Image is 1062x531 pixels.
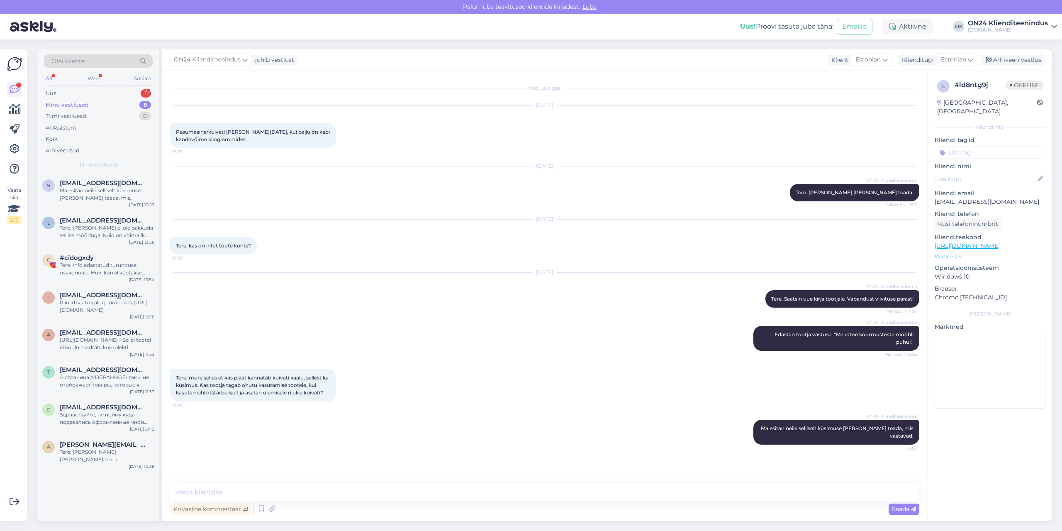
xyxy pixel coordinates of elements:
span: Nähtud ✓ 9:26 [886,202,917,208]
img: Askly Logo [7,56,22,72]
div: Kliendi info [935,123,1045,131]
span: t [47,369,50,375]
p: Kliendi telefon [935,210,1045,218]
div: Tere. [PERSON_NAME] ei ole pakkuda sellise mõõduga. Kuid on võimalik tellida erimõõdus madratsit ... [60,224,154,239]
p: Märkmed [935,323,1045,331]
div: juhib vestlust [252,56,294,64]
span: l [47,220,50,226]
div: [DATE] 11:53 [130,351,154,357]
div: [DATE] 11:37 [130,389,154,395]
div: Socials [132,73,153,84]
span: 15:23 [173,149,204,155]
p: Vaata edasi ... [935,253,1045,260]
p: Klienditeekond [935,233,1045,242]
p: Operatsioonisüsteem [935,264,1045,272]
div: [DATE] 21:12 [130,426,154,432]
span: c [47,257,51,263]
input: Lisa nimi [935,174,1036,184]
input: Lisa tag [935,146,1045,159]
div: Vestlus algas [170,84,919,92]
div: 8 [139,101,151,109]
a: [URL][DOMAIN_NAME] [935,242,1000,250]
div: Arhiveeri vestlus [981,54,1045,66]
div: OK [953,21,965,32]
p: Brauser [935,284,1045,293]
div: Vaata siia [7,186,22,224]
div: 1 [141,89,151,98]
span: 13:57 [886,445,917,451]
div: Klient [828,56,848,64]
div: [DATE] 12:18 [130,314,154,320]
span: n [46,182,51,188]
span: ON24 Klienditeenindus [174,55,241,64]
div: Riiulid saab eraldi juurde osta [URL][DOMAIN_NAME] [60,299,154,314]
p: Windows 10 [935,272,1045,281]
div: ON24 Klienditeenindus [968,20,1048,27]
span: Minu vestlused [80,161,117,169]
span: Tere, kas on infot toote kohta? [176,242,251,249]
span: ON24 Klienditeenindus [867,284,917,290]
div: [DATE] [170,162,919,170]
div: Privaatne kommentaar [170,504,251,515]
span: ON24 Klienditeenindus [867,177,917,184]
span: Nähtud ✓ 12:16 [886,351,917,357]
span: Offline [1006,81,1043,90]
a: ON24 Klienditeenindus[DOMAIN_NAME] [968,20,1057,33]
span: Otsi kliente [51,57,85,66]
div: Здравствуйте, не пойму куда подевались оформленные мной заказы. Один вроде должны привезти завтра... [60,411,154,426]
div: Klienditugi [899,56,934,64]
span: leanikavattsar@hotmail.com [60,217,146,224]
b: Uus! [740,22,756,30]
span: Tere. Saatsin uue kirja tootjale. Vabandust viivituse pärast! [771,296,913,302]
button: Emailid [837,19,872,34]
span: Ma esitan neile selliselt küsimuse [PERSON_NAME] teada, mis vastavad. [761,425,915,439]
div: [DATE] 10:38 [129,463,154,470]
div: [PERSON_NAME] [935,310,1045,318]
span: dimas1524@yandex.ru [60,404,146,411]
div: А страница /ИЗБРАННОЕ/ так и не отображает товары, которые я отмечаю. [60,374,154,389]
span: d [46,406,51,413]
span: Tere, mure selles et kas plaat kannatab kuivati kaalu, sellest ka küsimus. Kas tootja tagab ohutu... [176,374,330,396]
span: ON24 Klienditeenindus [867,413,917,419]
span: 12:46 [173,402,204,408]
div: 0 [139,112,151,120]
span: Estonian [855,55,881,64]
span: liiamichelson@hotmail.com [60,291,146,299]
div: Proovi tasuta juba täna: [740,22,833,32]
div: Kõik [46,135,58,143]
div: AI Assistent [46,124,76,132]
span: l [47,294,50,301]
p: Chrome [TECHNICAL_ID] [935,293,1045,302]
span: Tere. [PERSON_NAME] [PERSON_NAME] teada. [796,189,913,196]
span: anna.kotovits@gmail.com [60,441,146,448]
div: Küsi telefoninumbrit [935,218,1001,230]
span: Edastan tootja vastuse: "Me ei tee koormusteste mööbli puhul." [775,331,915,345]
div: [DATE] 13:54 [129,277,154,283]
span: #cidogxdy [60,254,94,262]
span: Saada [892,505,916,513]
p: Kliendi nimi [935,162,1045,171]
span: Estonian [941,55,966,64]
p: [EMAIL_ADDRESS][DOMAIN_NAME] [935,198,1045,206]
div: Ma esitan neile selliselt küsimuse [PERSON_NAME] teada, mis vastavad. [60,187,154,202]
span: Pesumasina/kuivati [PERSON_NAME][DATE], kui palju on kapi kandevõime kilogrammides [176,129,331,142]
span: l [942,83,945,89]
div: Tere. [PERSON_NAME] [PERSON_NAME] teada. [60,448,154,463]
span: ON24 Klienditeenindus [867,319,917,325]
div: Uus [46,89,56,98]
p: Kliendi email [935,189,1045,198]
span: a [47,444,51,450]
div: [DATE] [170,102,919,109]
span: Luba [580,3,599,10]
div: [DATE] 13:56 [129,239,154,245]
div: All [44,73,54,84]
div: [DATE] [170,215,919,223]
div: [DOMAIN_NAME] [968,27,1048,33]
div: [DATE] 13:57 [129,202,154,208]
div: Tere. Info edastatud turunduse osakonnale. Huvi korral võetakse ühendust. [60,262,154,277]
span: Nähtud ✓ 11:51 [886,308,917,314]
p: Kliendi tag'id [935,136,1045,144]
div: [URL][DOMAIN_NAME] - Sellel tootel ei kuulu madrats komplekti. [60,336,154,351]
span: a [47,332,51,338]
div: Aktiivne [882,19,933,34]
